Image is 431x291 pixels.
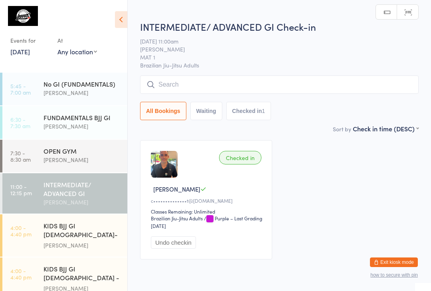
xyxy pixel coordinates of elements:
[190,102,222,120] button: Waiting
[2,173,127,214] a: 11:00 -12:15 pmINTERMEDIATE/ ADVANCED GI[PERSON_NAME]
[140,53,406,61] span: MAT 1
[10,224,32,237] time: 4:00 - 4:40 pm
[140,37,406,45] span: [DATE] 11:00am
[226,102,271,120] button: Checked in1
[10,47,30,56] a: [DATE]
[43,122,121,131] div: [PERSON_NAME]
[43,155,121,164] div: [PERSON_NAME]
[151,151,178,178] img: image1713487892.png
[43,88,121,97] div: [PERSON_NAME]
[10,267,32,280] time: 4:00 - 4:40 pm
[2,73,127,105] a: 5:45 -7:00 amNo GI (FUNDAMENTALS)[PERSON_NAME]
[10,83,31,95] time: 5:45 - 7:00 am
[140,61,419,69] span: Brazilian Jiu-Jitsu Adults
[43,146,121,155] div: OPEN GYM
[2,106,127,139] a: 6:30 -7:30 amFUNDAMENTALS BJJ GI[PERSON_NAME]
[2,214,127,257] a: 4:00 -4:40 pmKIDS BJJ GI [DEMOGRAPHIC_DATA]- Level 2[PERSON_NAME]
[370,257,418,267] button: Exit kiosk mode
[43,241,121,250] div: [PERSON_NAME]
[43,221,121,241] div: KIDS BJJ GI [DEMOGRAPHIC_DATA]- Level 2
[43,198,121,207] div: [PERSON_NAME]
[151,236,196,249] button: Undo checkin
[353,124,419,133] div: Check in time (DESC)
[43,79,121,88] div: No GI (FUNDAMENTALS)
[153,185,200,193] span: [PERSON_NAME]
[57,34,97,47] div: At
[43,113,121,122] div: FUNDAMENTALS BJJ GI
[219,151,261,164] div: Checked in
[140,102,186,120] button: All Bookings
[370,272,418,278] button: how to secure with pin
[140,45,406,53] span: [PERSON_NAME]
[140,75,419,94] input: Search
[333,125,351,133] label: Sort by
[10,116,30,129] time: 6:30 - 7:30 am
[2,140,127,172] a: 7:30 -8:30 amOPEN GYM[PERSON_NAME]
[151,208,264,215] div: Classes Remaining: Unlimited
[140,20,419,33] h2: INTERMEDIATE/ ADVANCED GI Check-in
[8,6,38,26] img: Lemos Brazilian Jiu-Jitsu
[43,264,121,284] div: KIDS BJJ GI [DEMOGRAPHIC_DATA] - Level 1
[151,197,264,204] div: c••••••••••••••t@[DOMAIN_NAME]
[151,215,203,222] div: Brazilian Jiu-Jitsu Adults
[10,150,31,162] time: 7:30 - 8:30 am
[10,34,49,47] div: Events for
[57,47,97,56] div: Any location
[262,108,265,114] div: 1
[43,180,121,198] div: INTERMEDIATE/ ADVANCED GI
[10,183,32,196] time: 11:00 - 12:15 pm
